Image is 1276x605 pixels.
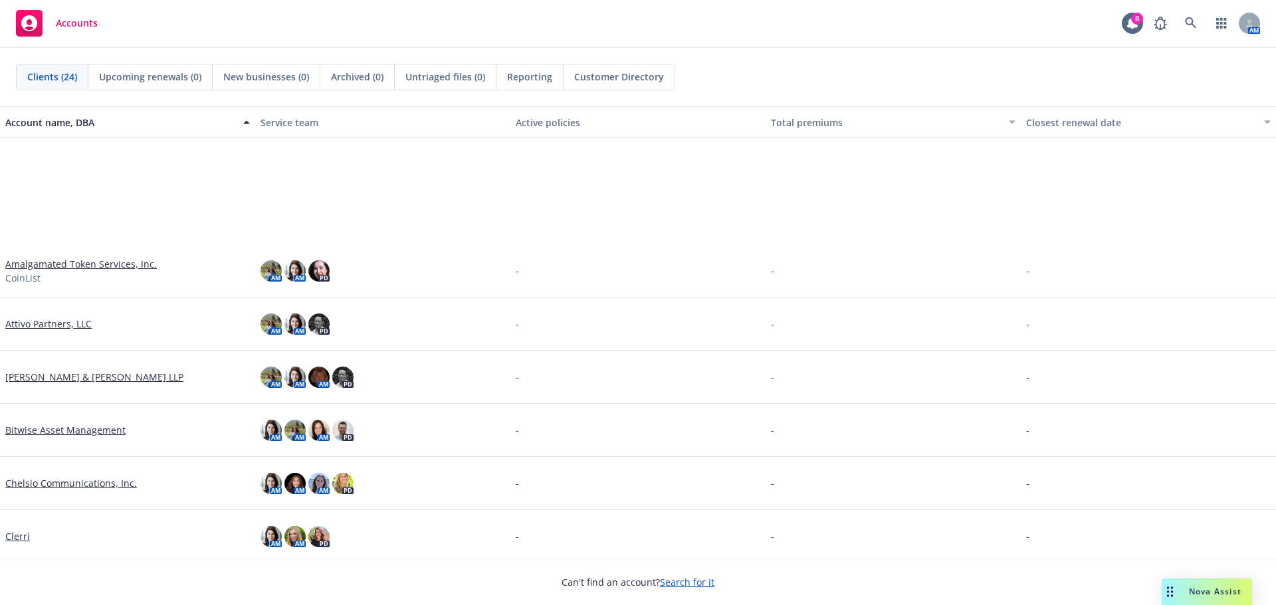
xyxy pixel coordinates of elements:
[99,70,201,84] span: Upcoming renewals (0)
[1021,106,1276,138] button: Closest renewal date
[5,370,183,384] a: [PERSON_NAME] & [PERSON_NAME] LLP
[1178,10,1204,37] a: Search
[308,313,330,335] img: photo
[308,367,330,388] img: photo
[1189,586,1241,597] span: Nova Assist
[771,264,774,278] span: -
[766,106,1021,138] button: Total premiums
[5,116,235,130] div: Account name, DBA
[284,367,306,388] img: photo
[308,420,330,441] img: photo
[284,313,306,335] img: photo
[516,476,519,490] span: -
[1026,264,1029,278] span: -
[284,260,306,282] img: photo
[5,317,92,331] a: Attivo Partners, LLC
[332,367,354,388] img: photo
[5,423,126,437] a: Bitwise Asset Management
[284,420,306,441] img: photo
[516,264,519,278] span: -
[11,5,103,42] a: Accounts
[516,423,519,437] span: -
[5,529,30,543] a: Clerri
[507,70,552,84] span: Reporting
[771,317,774,331] span: -
[255,106,510,138] button: Service team
[5,476,137,490] a: Chelsio Communications, Inc.
[1162,578,1252,605] button: Nova Assist
[284,473,306,494] img: photo
[261,367,282,388] img: photo
[5,271,41,285] span: CoinList
[261,260,282,282] img: photo
[1026,370,1029,384] span: -
[660,576,714,588] a: Search for it
[771,370,774,384] span: -
[1162,578,1178,605] div: Drag to move
[516,529,519,543] span: -
[308,473,330,494] img: photo
[308,260,330,282] img: photo
[1026,317,1029,331] span: -
[332,420,354,441] img: photo
[562,575,714,589] span: Can't find an account?
[1026,476,1029,490] span: -
[771,423,774,437] span: -
[331,70,383,84] span: Archived (0)
[1147,10,1174,37] a: Report a Bug
[1026,529,1029,543] span: -
[261,313,282,335] img: photo
[1026,423,1029,437] span: -
[771,476,774,490] span: -
[332,473,354,494] img: photo
[284,526,306,547] img: photo
[308,526,330,547] img: photo
[261,473,282,494] img: photo
[574,70,664,84] span: Customer Directory
[261,526,282,547] img: photo
[516,116,760,130] div: Active policies
[510,106,766,138] button: Active policies
[261,420,282,441] img: photo
[771,529,774,543] span: -
[405,70,485,84] span: Untriaged files (0)
[261,116,505,130] div: Service team
[516,317,519,331] span: -
[27,70,77,84] span: Clients (24)
[516,370,519,384] span: -
[771,116,1001,130] div: Total premiums
[223,70,309,84] span: New businesses (0)
[5,257,157,271] a: Amalgamated Token Services, Inc.
[1208,10,1235,37] a: Switch app
[1026,116,1256,130] div: Closest renewal date
[1131,13,1143,25] div: 8
[56,18,98,29] span: Accounts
